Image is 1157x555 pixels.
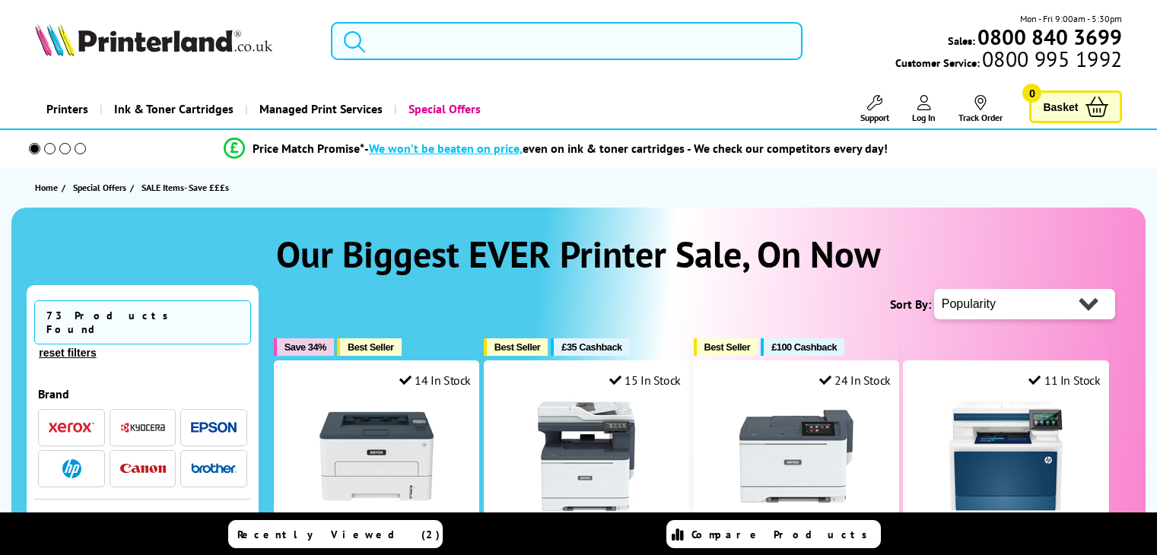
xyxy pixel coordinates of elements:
[34,300,251,344] span: 73 Products Found
[399,373,471,388] div: 14 In Stock
[348,341,394,353] span: Best Seller
[394,90,492,128] a: Special Offers
[114,90,234,128] span: Ink & Toner Cartridges
[245,90,394,128] a: Managed Print Services
[529,501,644,516] a: Xerox C325
[860,95,889,123] a: Support
[364,141,888,156] div: - even on ink & toner cartridges - We check our competitors every day!
[977,23,1122,51] b: 0800 840 3699
[949,399,1063,513] img: HP Color LaserJet Pro MFP 4302dw
[44,458,99,479] button: HP
[975,30,1122,44] a: 0800 840 3699
[34,346,100,360] button: reset filters
[284,341,326,353] span: Save 34%
[337,338,402,356] button: Best Seller
[1020,11,1122,26] span: Mon - Fri 9:00am - 5:30pm
[120,464,166,474] img: Canon
[274,338,334,356] button: Save 34%
[561,341,621,353] span: £35 Cashback
[191,422,237,433] img: Epson
[948,33,975,48] span: Sales:
[1028,373,1100,388] div: 11 In Stock
[694,338,758,356] button: Best Seller
[186,417,241,438] button: Epson
[949,501,1063,516] a: HP Color LaserJet Pro MFP 4302dw
[27,230,1130,277] h1: Our Biggest EVER Printer Sale, On Now
[116,458,170,479] button: Canon
[62,459,81,478] img: HP
[191,463,237,474] img: Brother
[704,341,751,353] span: Best Seller
[1029,90,1122,123] a: Basket 0
[890,297,931,312] span: Sort By:
[739,399,853,513] img: Xerox C410
[100,90,245,128] a: Ink & Toner Cartridges
[8,135,1104,162] li: modal_Promise
[253,141,364,156] span: Price Match Promise*
[484,338,548,356] button: Best Seller
[237,528,440,541] span: Recently Viewed (2)
[49,422,94,433] img: Xerox
[73,179,126,195] span: Special Offers
[73,179,130,195] a: Special Offers
[912,112,936,123] span: Log In
[551,338,629,356] button: £35 Cashback
[38,386,247,401] div: Brand
[35,90,100,128] a: Printers
[761,338,844,356] button: £100 Cashback
[228,520,443,548] a: Recently Viewed (2)
[319,501,434,516] a: Xerox B230
[666,520,881,548] a: Compare Products
[819,373,891,388] div: 24 In Stock
[35,179,62,195] a: Home
[116,417,170,438] button: Kyocera
[609,373,681,388] div: 15 In Stock
[860,112,889,123] span: Support
[1022,84,1041,103] span: 0
[35,23,312,59] a: Printerland Logo
[1043,97,1078,117] span: Basket
[895,52,1122,70] span: Customer Service:
[980,52,1122,66] span: 0800 995 1992
[739,501,853,516] a: Xerox C410
[529,399,644,513] img: Xerox C325
[319,399,434,513] img: Xerox B230
[494,341,541,353] span: Best Seller
[369,141,523,156] span: We won’t be beaten on price,
[912,95,936,123] a: Log In
[771,341,837,353] span: £100 Cashback
[141,182,229,193] span: SALE Items- Save £££s
[958,95,1003,123] a: Track Order
[35,23,272,56] img: Printerland Logo
[186,458,241,479] button: Brother
[691,528,876,541] span: Compare Products
[44,417,99,438] button: Xerox
[120,422,166,433] img: Kyocera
